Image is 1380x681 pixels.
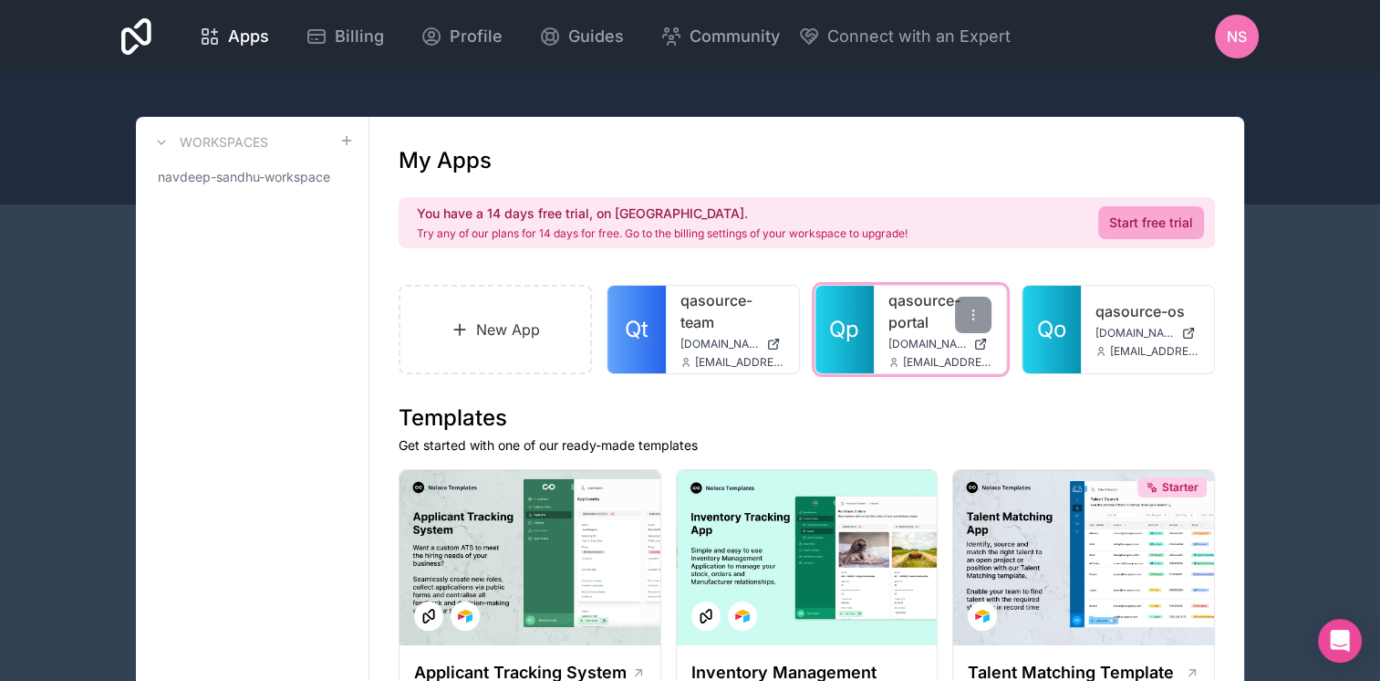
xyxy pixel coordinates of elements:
[1098,206,1204,239] a: Start free trial
[1162,480,1198,495] span: Starter
[735,609,750,623] img: Airtable Logo
[680,289,784,333] a: qasource-team
[1110,344,1199,359] span: [EMAIL_ADDRESS][DOMAIN_NAME]
[888,337,992,351] a: [DOMAIN_NAME]
[399,146,492,175] h1: My Apps
[399,436,1215,455] p: Get started with one of our ready-made templates
[680,337,784,351] a: [DOMAIN_NAME]
[903,355,992,370] span: [EMAIL_ADDRESS][DOMAIN_NAME]
[399,403,1215,433] h1: Templates
[406,16,517,57] a: Profile
[690,24,780,49] span: Community
[335,24,384,49] span: Billing
[975,609,990,623] img: Airtable Logo
[1022,286,1081,373] a: Qo
[450,24,503,49] span: Profile
[1095,300,1199,322] a: qasource-os
[1095,326,1199,340] a: [DOMAIN_NAME]
[1318,619,1362,663] div: Open Intercom Messenger
[180,133,268,152] h3: Workspaces
[888,337,967,351] span: [DOMAIN_NAME]
[625,315,648,344] span: Qt
[1095,326,1174,340] span: [DOMAIN_NAME]
[399,285,592,374] a: New App
[646,16,794,57] a: Community
[150,161,354,194] a: navdeep-sandhu-workspace
[158,168,330,186] span: navdeep-sandhu-workspace
[888,289,992,333] a: qasource-portal
[524,16,638,57] a: Guides
[829,315,859,344] span: Qp
[458,609,472,623] img: Airtable Logo
[184,16,284,57] a: Apps
[228,24,269,49] span: Apps
[695,355,784,370] span: [EMAIL_ADDRESS][DOMAIN_NAME]
[827,24,1011,49] span: Connect with an Expert
[291,16,399,57] a: Billing
[568,24,624,49] span: Guides
[417,226,908,241] p: Try any of our plans for 14 days for free. Go to the billing settings of your workspace to upgrade!
[1227,26,1247,47] span: nS
[815,286,874,373] a: Qp
[150,131,268,153] a: Workspaces
[680,337,759,351] span: [DOMAIN_NAME]
[798,24,1011,49] button: Connect with an Expert
[607,286,666,373] a: Qt
[1037,315,1066,344] span: Qo
[417,204,908,223] h2: You have a 14 days free trial, on [GEOGRAPHIC_DATA].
